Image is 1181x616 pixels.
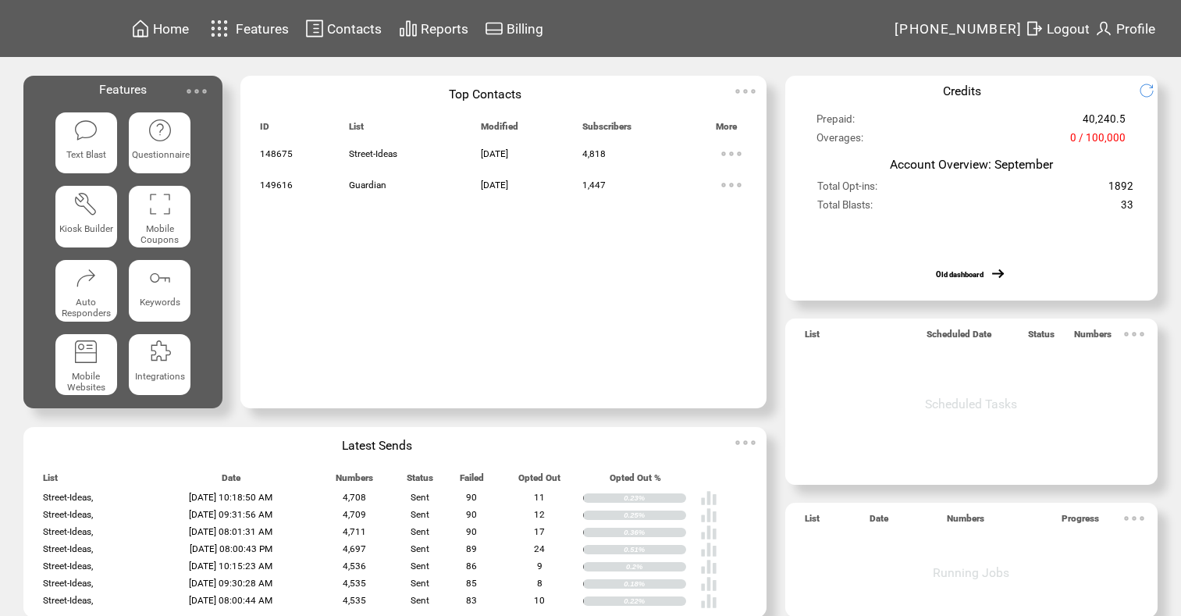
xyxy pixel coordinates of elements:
a: Auto Responders [55,260,117,322]
a: Mobile Websites [55,334,117,396]
span: Scheduled Date [927,329,991,347]
img: integrations.svg [148,339,173,364]
img: ellypsis.svg [730,427,761,458]
span: Street-Ideas, [43,509,93,520]
span: Date [222,472,240,490]
span: Reports [421,21,468,37]
a: Old dashboard [936,270,984,279]
span: Total Blasts: [817,199,873,218]
span: Opted Out % [610,472,661,490]
a: Reports [397,16,471,41]
span: 90 [466,492,477,503]
img: poll%20-%20white.svg [700,524,717,541]
span: 1892 [1108,180,1133,199]
img: creidtcard.svg [485,19,503,38]
span: Sent [411,561,429,571]
span: Integrations [135,371,185,382]
a: Integrations [129,334,190,396]
span: Mobile Websites [67,371,105,393]
span: 89 [466,543,477,554]
img: ellypsis.svg [1119,503,1150,534]
span: [DATE] 10:18:50 AM [189,492,272,503]
img: questionnaire.svg [148,118,173,143]
img: poll%20-%20white.svg [700,593,717,610]
div: 0.18% [624,579,686,589]
span: 8 [537,578,542,589]
span: Credits [943,84,981,98]
span: Profile [1116,21,1155,37]
span: Questionnaire [132,149,190,160]
span: Sent [411,509,429,520]
a: Contacts [303,16,384,41]
span: Numbers [1074,329,1112,347]
div: 0.2% [626,562,686,571]
span: 4,535 [343,595,366,606]
span: 90 [466,509,477,520]
a: Text Blast [55,112,117,174]
span: 11 [534,492,545,503]
img: profile.svg [1094,19,1113,38]
span: Features [236,21,289,37]
img: keywords.svg [148,265,173,290]
img: home.svg [131,19,150,38]
span: Overages: [816,132,863,151]
img: poll%20-%20white.svg [700,575,717,593]
img: poll%20-%20white.svg [700,507,717,524]
span: Numbers [947,513,984,531]
span: 83 [466,595,477,606]
span: Status [407,472,433,490]
span: [DATE] 09:30:28 AM [189,578,272,589]
a: Features [204,13,292,44]
span: Auto Responders [62,297,111,319]
span: 10 [534,595,545,606]
img: coupons.svg [148,191,173,216]
span: List [805,513,820,531]
span: Numbers [336,472,373,490]
span: Contacts [327,21,382,37]
span: Street-Ideas, [43,526,93,537]
span: Street-Ideas, [43,595,93,606]
span: Progress [1062,513,1099,531]
span: 4,709 [343,509,366,520]
div: 0.36% [624,528,686,537]
span: [DATE] 08:00:44 AM [189,595,272,606]
span: Scheduled Tasks [925,397,1017,411]
span: Account Overview: September [890,157,1053,172]
img: poll%20-%20white.svg [700,490,717,507]
span: Latest Sends [342,438,412,453]
a: Billing [482,16,546,41]
span: 4,536 [343,561,366,571]
span: Street-Ideas, [43,543,93,554]
span: 40,240.5 [1083,113,1126,132]
span: 4,697 [343,543,366,554]
a: Mobile Coupons [129,186,190,247]
span: Guardian [349,180,386,190]
span: [PHONE_NUMBER] [895,21,1023,37]
span: Street-Ideas, [43,561,93,571]
span: Sent [411,543,429,554]
span: 149616 [260,180,293,190]
span: Date [870,513,888,531]
span: 4,708 [343,492,366,503]
a: Logout [1023,16,1092,41]
span: Prepaid: [816,113,855,132]
img: contacts.svg [305,19,324,38]
img: ellypsis.svg [716,169,747,201]
span: Keywords [140,297,180,308]
div: 0.22% [624,596,686,606]
a: Kiosk Builder [55,186,117,247]
span: [DATE] [481,180,508,190]
img: ellypsis.svg [1119,319,1150,350]
span: Billing [507,21,543,37]
img: ellypsis.svg [716,138,747,169]
span: 12 [534,509,545,520]
span: Sent [411,578,429,589]
span: List [43,472,58,490]
span: 86 [466,561,477,571]
span: Logout [1047,21,1090,37]
span: Sent [411,595,429,606]
span: Sent [411,492,429,503]
span: Failed [460,472,484,490]
span: 90 [466,526,477,537]
span: Text Blast [66,149,106,160]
